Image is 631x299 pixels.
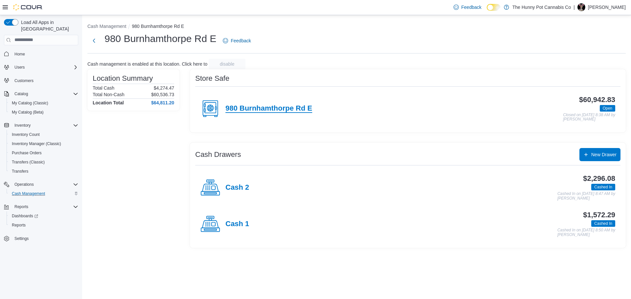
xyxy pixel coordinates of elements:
[12,90,31,98] button: Catalog
[1,180,81,189] button: Operations
[12,150,42,156] span: Purchase Orders
[12,77,36,85] a: Customers
[603,105,612,111] span: Open
[588,3,626,11] p: [PERSON_NAME]
[14,91,28,96] span: Catalog
[14,52,25,57] span: Home
[195,151,241,159] h3: Cash Drawers
[9,140,78,148] span: Inventory Manager (Classic)
[12,203,31,211] button: Reports
[209,59,245,69] button: disable
[12,121,33,129] button: Inventory
[1,76,81,85] button: Customers
[12,181,78,188] span: Operations
[487,4,501,11] input: Dark Mode
[1,234,81,243] button: Settings
[12,50,78,58] span: Home
[7,108,81,117] button: My Catalog (Beta)
[9,212,41,220] a: Dashboards
[7,211,81,221] a: Dashboards
[225,104,312,113] h4: 980 Burnhamthorpe Rd E
[151,92,174,97] p: $60,536.73
[93,100,124,105] h4: Location Total
[12,90,78,98] span: Catalog
[4,47,78,261] nav: Complex example
[87,24,126,29] button: Cash Management
[461,4,481,11] span: Feedback
[12,63,27,71] button: Users
[12,213,38,219] span: Dashboards
[220,61,234,67] span: disable
[557,228,615,237] p: Cashed In on [DATE] 8:50 AM by [PERSON_NAME]
[9,212,78,220] span: Dashboards
[9,99,51,107] a: My Catalog (Classic)
[93,85,114,91] h6: Total Cash
[9,149,78,157] span: Purchase Orders
[9,131,42,139] a: Inventory Count
[12,121,78,129] span: Inventory
[1,63,81,72] button: Users
[9,158,78,166] span: Transfers (Classic)
[12,235,31,243] a: Settings
[7,221,81,230] button: Reports
[7,167,81,176] button: Transfers
[594,221,612,226] span: Cashed In
[591,151,617,158] span: New Drawer
[14,204,28,209] span: Reports
[151,100,174,105] h4: $64,811.20
[220,34,253,47] a: Feedback
[87,23,626,31] nav: An example of EuiBreadcrumbs
[14,236,29,241] span: Settings
[14,182,34,187] span: Operations
[12,76,78,85] span: Customers
[231,37,251,44] span: Feedback
[12,50,28,58] a: Home
[12,169,28,174] span: Transfers
[12,191,45,196] span: Cash Management
[225,220,249,228] h4: Cash 1
[12,141,61,146] span: Inventory Manager (Classic)
[579,96,615,104] h3: $60,942.83
[18,19,78,32] span: Load All Apps in [GEOGRAPHIC_DATA]
[9,167,31,175] a: Transfers
[9,149,44,157] a: Purchase Orders
[87,34,101,47] button: Next
[451,1,484,14] a: Feedback
[7,148,81,158] button: Purchase Orders
[12,100,48,106] span: My Catalog (Classic)
[7,130,81,139] button: Inventory Count
[9,221,28,229] a: Reports
[12,132,40,137] span: Inventory Count
[9,190,48,198] a: Cash Management
[87,61,207,67] p: Cash management is enabled at this location. Click here to
[9,158,47,166] a: Transfers (Classic)
[594,184,612,190] span: Cashed In
[9,221,78,229] span: Reports
[1,89,81,98] button: Catalog
[7,139,81,148] button: Inventory Manager (Classic)
[12,181,36,188] button: Operations
[93,75,153,82] h3: Location Summary
[9,99,78,107] span: My Catalog (Classic)
[13,4,43,11] img: Cova
[12,203,78,211] span: Reports
[12,223,26,228] span: Reports
[583,175,615,182] h3: $2,296.08
[12,63,78,71] span: Users
[1,202,81,211] button: Reports
[9,190,78,198] span: Cash Management
[14,123,31,128] span: Inventory
[225,183,249,192] h4: Cash 2
[9,108,46,116] a: My Catalog (Beta)
[557,192,615,201] p: Cashed In on [DATE] 8:47 AM by [PERSON_NAME]
[105,32,216,45] h1: 980 Burnhamthorpe Rd E
[93,92,125,97] h6: Total Non-Cash
[579,148,620,161] button: New Drawer
[512,3,571,11] p: The Hunny Pot Cannabis Co
[14,78,34,83] span: Customers
[1,121,81,130] button: Inventory
[600,105,615,112] span: Open
[7,189,81,198] button: Cash Management
[12,160,45,165] span: Transfers (Classic)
